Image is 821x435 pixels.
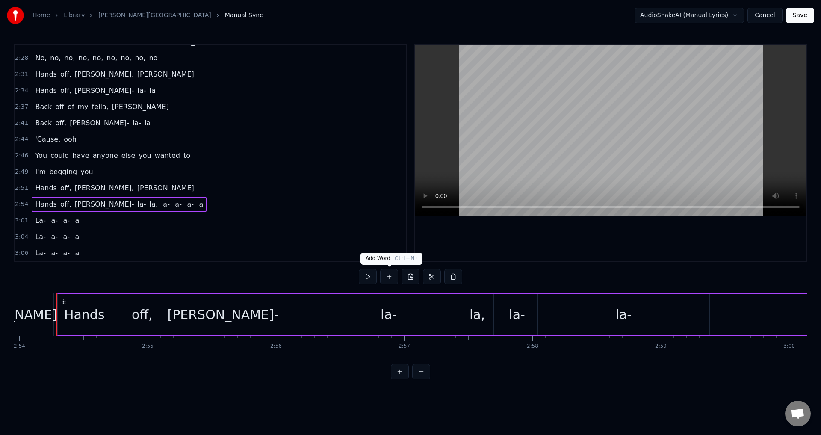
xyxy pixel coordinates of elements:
[59,86,72,95] span: off,
[132,118,142,128] span: la-
[50,151,70,160] span: could
[15,70,28,79] span: 2:31
[34,134,61,144] span: 'Cause,
[91,102,109,112] span: fella,
[49,53,62,63] span: no,
[67,102,75,112] span: of
[34,167,47,177] span: I'm
[59,69,72,79] span: off,
[15,86,28,95] span: 2:34
[121,151,136,160] span: else
[34,216,47,225] span: La-
[34,69,57,79] span: Hands
[15,151,28,160] span: 2:46
[137,86,147,95] span: la-
[34,232,47,242] span: La-
[527,343,538,350] div: 2:58
[14,343,25,350] div: 2:54
[34,102,53,112] span: Back
[15,119,28,127] span: 2:41
[60,248,71,258] span: la-
[106,53,118,63] span: no,
[15,249,28,257] span: 3:06
[74,86,135,95] span: [PERSON_NAME]-
[172,199,183,209] span: la-
[138,151,152,160] span: you
[15,200,28,209] span: 2:54
[60,216,71,225] span: la-
[381,305,397,324] div: la-
[655,343,667,350] div: 2:59
[71,151,90,160] span: have
[149,199,159,209] span: la,
[136,69,195,79] span: [PERSON_NAME]
[77,53,90,63] span: no,
[34,199,57,209] span: Hands
[136,183,195,193] span: [PERSON_NAME]
[183,151,191,160] span: to
[15,233,28,241] span: 3:04
[98,11,211,20] a: [PERSON_NAME][GEOGRAPHIC_DATA]
[34,118,53,128] span: Back
[225,11,263,20] span: Manual Sync
[783,343,795,350] div: 3:00
[59,183,72,193] span: off,
[786,8,814,23] button: Save
[34,151,48,160] span: You
[48,248,59,258] span: la-
[48,232,59,242] span: la-
[616,305,632,324] div: la-
[63,134,77,144] span: ooh
[270,343,282,350] div: 2:56
[74,199,135,209] span: [PERSON_NAME]-
[48,216,59,225] span: la-
[15,103,28,111] span: 2:37
[77,102,89,112] span: my
[74,69,135,79] span: [PERSON_NAME],
[80,167,94,177] span: you
[64,11,85,20] a: Library
[15,135,28,144] span: 2:44
[785,401,811,426] div: Open chat
[15,168,28,176] span: 2:49
[72,216,80,225] span: la
[134,53,146,63] span: no,
[15,184,28,192] span: 2:51
[69,118,130,128] span: [PERSON_NAME]-
[132,305,153,324] div: off,
[92,53,104,63] span: no,
[34,53,47,63] span: No,
[72,232,80,242] span: la
[7,7,24,24] img: youka
[196,199,204,209] span: la
[184,199,195,209] span: la-
[34,248,47,258] span: La-
[32,11,50,20] a: Home
[168,305,279,324] div: [PERSON_NAME]-
[34,183,57,193] span: Hands
[747,8,782,23] button: Cancel
[360,253,422,265] div: Add Word
[144,118,151,128] span: la
[137,199,147,209] span: la-
[64,305,105,324] div: Hands
[54,118,67,128] span: off,
[92,151,119,160] span: anyone
[160,199,171,209] span: la-
[111,102,170,112] span: [PERSON_NAME]
[154,151,181,160] span: wanted
[54,102,65,112] span: off
[48,167,78,177] span: begging
[72,248,80,258] span: la
[74,183,135,193] span: [PERSON_NAME],
[32,11,263,20] nav: breadcrumb
[148,53,158,63] span: no
[399,343,410,350] div: 2:57
[392,255,417,261] span: ( Ctrl+N )
[59,199,72,209] span: off,
[63,53,76,63] span: no,
[120,53,132,63] span: no,
[470,305,485,324] div: la,
[15,216,28,225] span: 3:01
[60,232,71,242] span: la-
